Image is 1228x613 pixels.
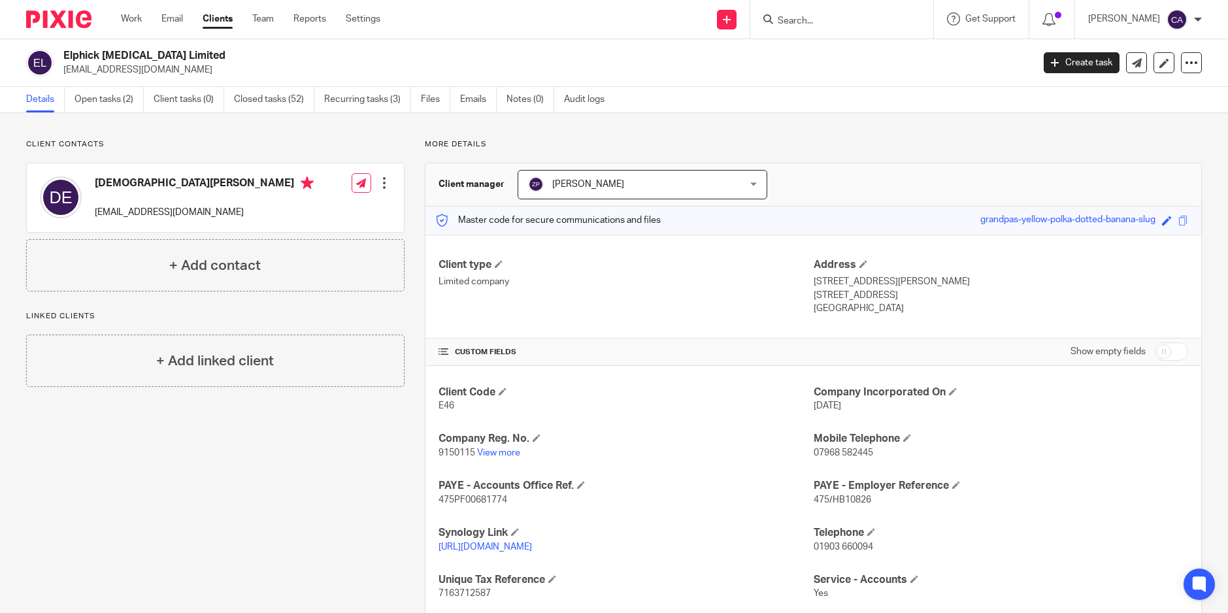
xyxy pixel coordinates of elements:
a: Emails [460,87,497,112]
h4: Company Reg. No. [439,432,813,446]
p: [PERSON_NAME] [1088,12,1160,25]
span: 07968 582445 [814,448,873,457]
a: Clients [203,12,233,25]
h4: Telephone [814,526,1188,540]
h4: Company Incorporated On [814,386,1188,399]
a: Reports [293,12,326,25]
span: 9150115 [439,448,475,457]
span: [DATE] [814,401,841,410]
a: View more [477,448,520,457]
h4: PAYE - Employer Reference [814,479,1188,493]
h4: Mobile Telephone [814,432,1188,446]
a: [URL][DOMAIN_NAME] [439,542,532,552]
img: svg%3E [528,176,544,192]
i: Primary [301,176,314,190]
img: svg%3E [1167,9,1187,30]
h4: Service - Accounts [814,573,1188,587]
img: Pixie [26,10,91,28]
a: Team [252,12,274,25]
h3: Client manager [439,178,505,191]
img: svg%3E [40,176,82,218]
span: Yes [814,589,828,598]
a: Audit logs [564,87,614,112]
h4: PAYE - Accounts Office Ref. [439,479,813,493]
p: Limited company [439,275,813,288]
a: Settings [346,12,380,25]
a: Client tasks (0) [154,87,224,112]
a: Open tasks (2) [75,87,144,112]
h4: CUSTOM FIELDS [439,347,813,357]
h4: + Add linked client [156,351,274,371]
h4: Unique Tax Reference [439,573,813,587]
a: Work [121,12,142,25]
a: Recurring tasks (3) [324,87,411,112]
p: Linked clients [26,311,405,322]
h4: Client type [439,258,813,272]
span: 475/HB10826 [814,495,871,505]
h4: Client Code [439,386,813,399]
p: [EMAIL_ADDRESS][DOMAIN_NAME] [95,206,314,219]
span: 7163712587 [439,589,491,598]
h4: + Add contact [169,256,261,276]
span: 01903 660094 [814,542,873,552]
h4: Address [814,258,1188,272]
span: E46 [439,401,454,410]
p: Master code for secure communications and files [435,214,661,227]
span: [PERSON_NAME] [552,180,624,189]
img: svg%3E [26,49,54,76]
a: Create task [1044,52,1120,73]
a: Closed tasks (52) [234,87,314,112]
h4: Synology Link [439,526,813,540]
a: Notes (0) [506,87,554,112]
h4: [DEMOGRAPHIC_DATA][PERSON_NAME] [95,176,314,193]
span: 475PF00681774 [439,495,507,505]
p: [EMAIL_ADDRESS][DOMAIN_NAME] [63,63,1024,76]
label: Show empty fields [1070,345,1146,358]
p: More details [425,139,1202,150]
p: Client contacts [26,139,405,150]
p: [GEOGRAPHIC_DATA] [814,302,1188,315]
a: Email [161,12,183,25]
input: Search [776,16,894,27]
a: Details [26,87,65,112]
p: [STREET_ADDRESS] [814,289,1188,302]
div: grandpas-yellow-polka-dotted-banana-slug [980,213,1155,228]
p: [STREET_ADDRESS][PERSON_NAME] [814,275,1188,288]
span: Get Support [965,14,1016,24]
a: Files [421,87,450,112]
h2: Elphick [MEDICAL_DATA] Limited [63,49,832,63]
